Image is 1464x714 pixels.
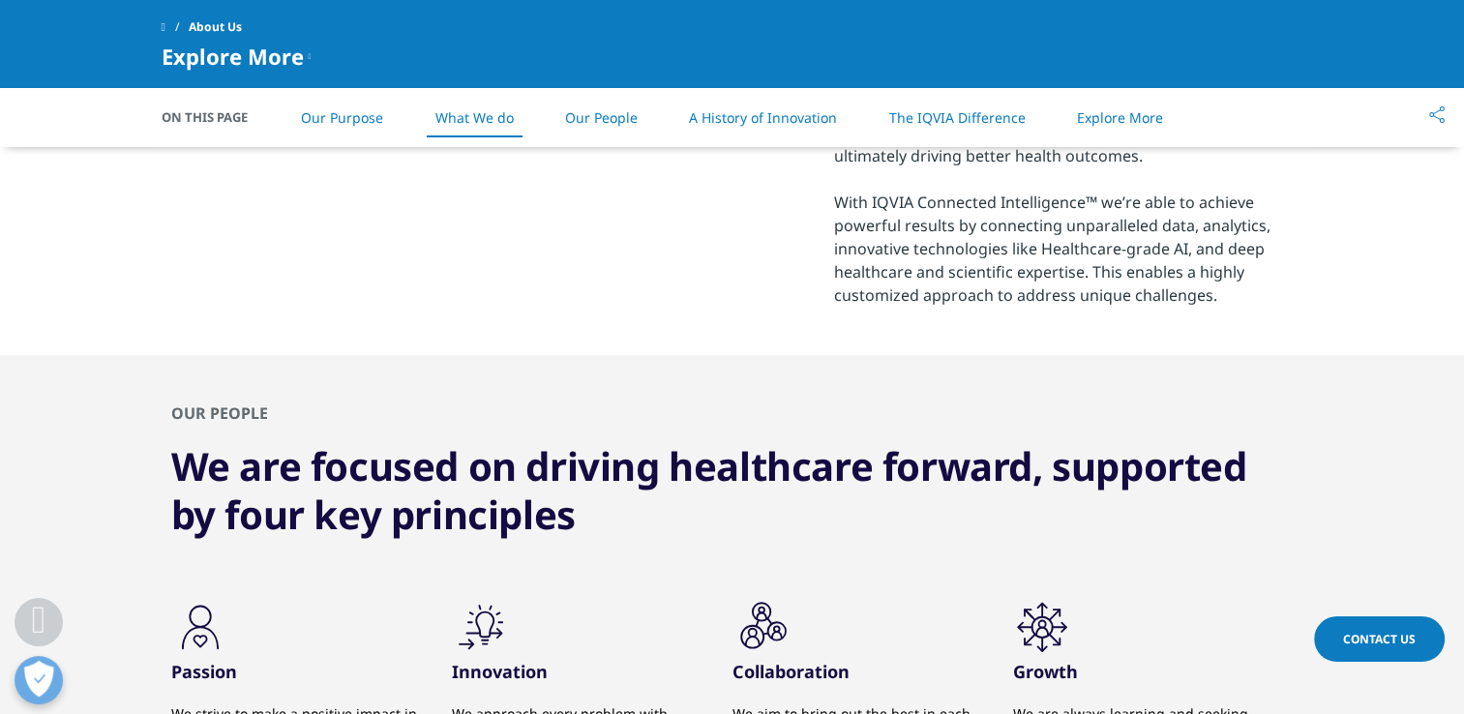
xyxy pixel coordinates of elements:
[15,656,63,704] button: Open Preferences
[434,108,513,127] a: What We do
[689,108,837,127] a: A History of Innovation
[452,660,703,683] h3: Innovation
[834,191,1303,307] div: With IQVIA Connected Intelligence™ we’re able to achieve powerful results by connecting unparalle...
[189,10,242,45] span: About Us
[1343,631,1416,647] span: Contact Us
[565,108,638,127] a: Our People
[301,108,383,127] a: Our Purpose
[171,660,423,683] h3: Passion
[171,442,1294,539] h3: We are focused on driving healthcare forward, supported by four key principles
[1314,616,1445,662] a: Contact Us
[1013,660,1265,683] h3: Growth
[162,107,268,127] span: On This Page
[732,660,984,683] h3: Collaboration
[171,403,1294,423] h2: OUR PEOPLE
[888,108,1025,127] a: The IQVIA Difference
[162,45,304,68] span: Explore More
[1077,108,1163,127] a: Explore More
